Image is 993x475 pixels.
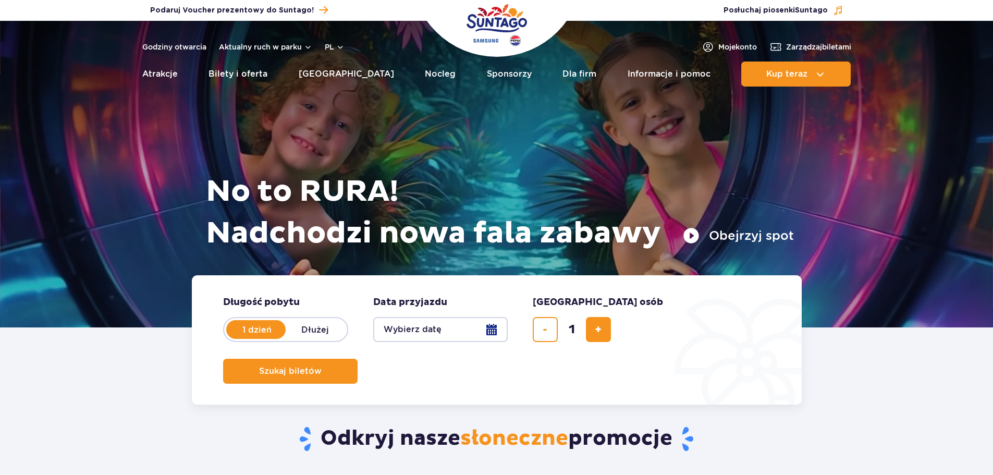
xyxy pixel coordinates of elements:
[559,317,584,342] input: liczba biletów
[325,42,345,52] button: pl
[206,171,794,254] h1: No to RURA! Nadchodzi nowa fala zabawy
[628,62,710,87] a: Informacje i pomoc
[259,367,322,376] span: Szukaj biletów
[741,62,851,87] button: Kup teraz
[766,69,807,79] span: Kup teraz
[192,275,802,405] form: Planowanie wizyty w Park of Poland
[373,317,508,342] button: Wybierz datę
[227,319,287,340] label: 1 dzień
[683,227,794,244] button: Obejrzyj spot
[223,296,300,309] span: Długość pobytu
[142,62,178,87] a: Atrakcje
[425,62,456,87] a: Nocleg
[219,43,312,51] button: Aktualny ruch w parku
[142,42,206,52] a: Godziny otwarcia
[460,425,568,452] span: słoneczne
[786,42,851,52] span: Zarządzaj biletami
[724,5,843,16] button: Posłuchaj piosenkiSuntago
[562,62,596,87] a: Dla firm
[718,42,757,52] span: Moje konto
[533,296,663,309] span: [GEOGRAPHIC_DATA] osób
[299,62,394,87] a: [GEOGRAPHIC_DATA]
[209,62,267,87] a: Bilety i oferta
[191,425,802,453] h2: Odkryj nasze promocje
[286,319,345,340] label: Dłużej
[724,5,828,16] span: Posłuchaj piosenki
[487,62,532,87] a: Sponsorzy
[795,7,828,14] span: Suntago
[373,296,447,309] span: Data przyjazdu
[150,5,314,16] span: Podaruj Voucher prezentowy do Suntago!
[702,41,757,53] a: Mojekonto
[586,317,611,342] button: dodaj bilet
[769,41,851,53] a: Zarządzajbiletami
[150,3,328,17] a: Podaruj Voucher prezentowy do Suntago!
[533,317,558,342] button: usuń bilet
[223,359,358,384] button: Szukaj biletów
